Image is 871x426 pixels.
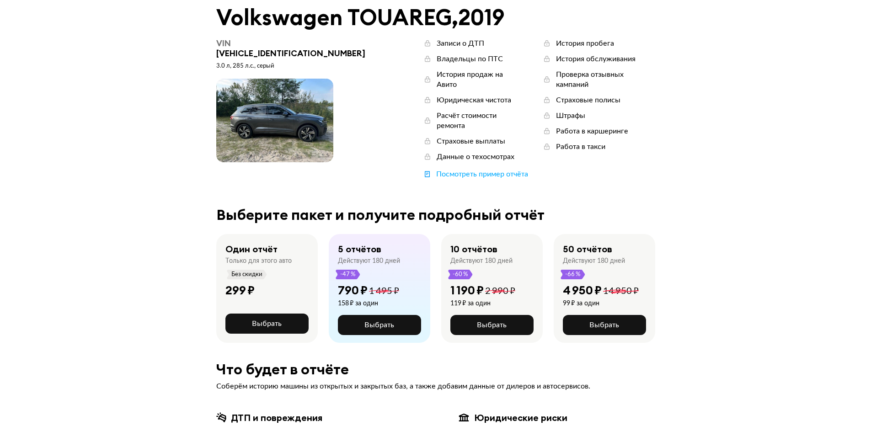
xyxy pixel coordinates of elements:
[216,5,655,29] div: Volkswagen TOUAREG , 2019
[364,321,394,329] span: Выбрать
[563,257,625,265] div: Действуют 180 дней
[338,299,399,308] div: 158 ₽ за один
[556,38,614,48] div: История пробега
[589,321,619,329] span: Выбрать
[437,95,511,105] div: Юридическая чистота
[338,257,400,265] div: Действуют 180 дней
[450,283,484,298] div: 1 190 ₽
[437,152,514,162] div: Данные о техосмотрах
[437,54,503,64] div: Владельцы по ПТС
[231,412,322,424] div: ДТП и повреждения
[450,257,513,265] div: Действуют 180 дней
[556,111,585,121] div: Штрафы
[563,315,646,335] button: Выбрать
[563,243,612,255] div: 50 отчётов
[225,283,255,298] div: 299 ₽
[216,361,655,378] div: Что будет в отчёте
[225,314,309,334] button: Выбрать
[216,381,655,391] div: Соберём историю машины из открытых и закрытых баз, а также добавим данные от дилеров и автосервисов.
[474,412,567,424] div: Юридические риски
[225,257,292,265] div: Только для этого авто
[452,270,469,279] span: -60 %
[340,270,356,279] span: -47 %
[556,142,605,152] div: Работа в такси
[369,287,399,296] span: 1 495 ₽
[563,299,639,308] div: 99 ₽ за один
[477,321,507,329] span: Выбрать
[252,320,282,327] span: Выбрать
[556,95,620,105] div: Страховые полисы
[563,283,602,298] div: 4 950 ₽
[216,62,378,70] div: 3.0 л, 285 л.c., серый
[338,315,421,335] button: Выбрать
[231,270,263,279] span: Без скидки
[436,169,528,179] div: Посмотреть пример отчёта
[556,54,636,64] div: История обслуживания
[565,270,581,279] span: -66 %
[216,207,655,223] div: Выберите пакет и получите подробный отчёт
[216,38,378,59] div: [VEHICLE_IDENTIFICATION_NUMBER]
[225,243,278,255] div: Один отчёт
[450,243,497,255] div: 10 отчётов
[423,169,528,179] a: Посмотреть пример отчёта
[556,126,628,136] div: Работа в каршеринге
[450,299,515,308] div: 119 ₽ за один
[216,38,231,48] span: VIN
[556,69,655,90] div: Проверка отзывных кампаний
[603,287,639,296] span: 14 950 ₽
[437,38,484,48] div: Записи о ДТП
[338,243,381,255] div: 5 отчётов
[338,283,368,298] div: 790 ₽
[437,111,524,131] div: Расчёт стоимости ремонта
[485,287,515,296] span: 2 990 ₽
[450,315,534,335] button: Выбрать
[437,136,505,146] div: Страховые выплаты
[437,69,524,90] div: История продаж на Авито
